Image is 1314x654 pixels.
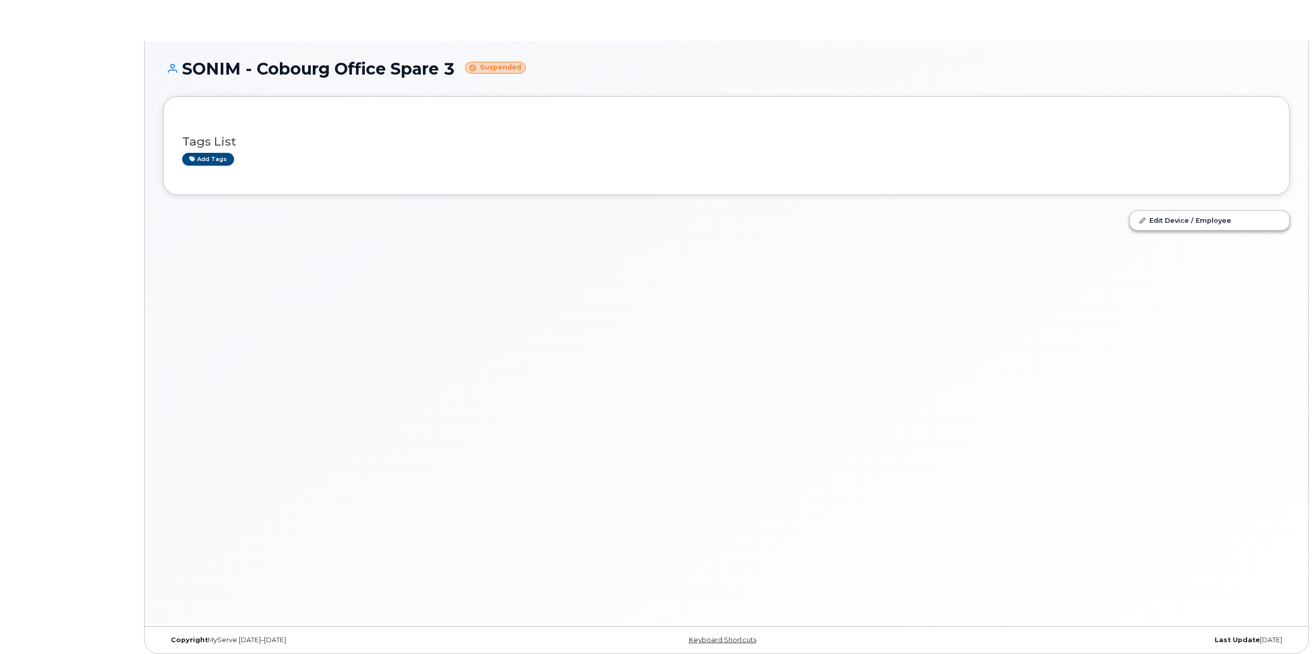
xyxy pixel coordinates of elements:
a: Keyboard Shortcuts [689,636,756,644]
a: Edit Device / Employee [1130,211,1289,229]
h1: SONIM - Cobourg Office Spare 3 [163,60,1290,78]
div: MyServe [DATE]–[DATE] [163,636,539,644]
strong: Last Update [1215,636,1260,644]
div: [DATE] [914,636,1290,644]
small: Suspended [465,62,526,74]
a: Add tags [182,153,234,166]
strong: Copyright [171,636,208,644]
h3: Tags List [182,135,1271,148]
